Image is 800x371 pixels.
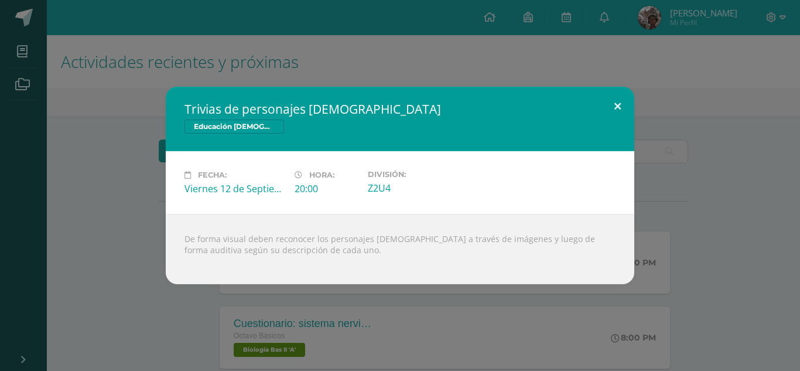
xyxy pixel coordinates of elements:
[166,214,634,284] div: De forma visual deben reconocer los personajes [DEMOGRAPHIC_DATA] a través de imágenes y luego de...
[295,182,358,195] div: 20:00
[184,182,285,195] div: Viernes 12 de Septiembre
[368,170,469,179] label: División:
[184,101,616,117] h2: Trivias de personajes [DEMOGRAPHIC_DATA]
[198,171,227,179] span: Fecha:
[368,182,469,195] div: Z2U4
[184,120,284,134] span: Educación [DEMOGRAPHIC_DATA][PERSON_NAME]
[601,87,634,127] button: Close (Esc)
[309,171,334,179] span: Hora:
